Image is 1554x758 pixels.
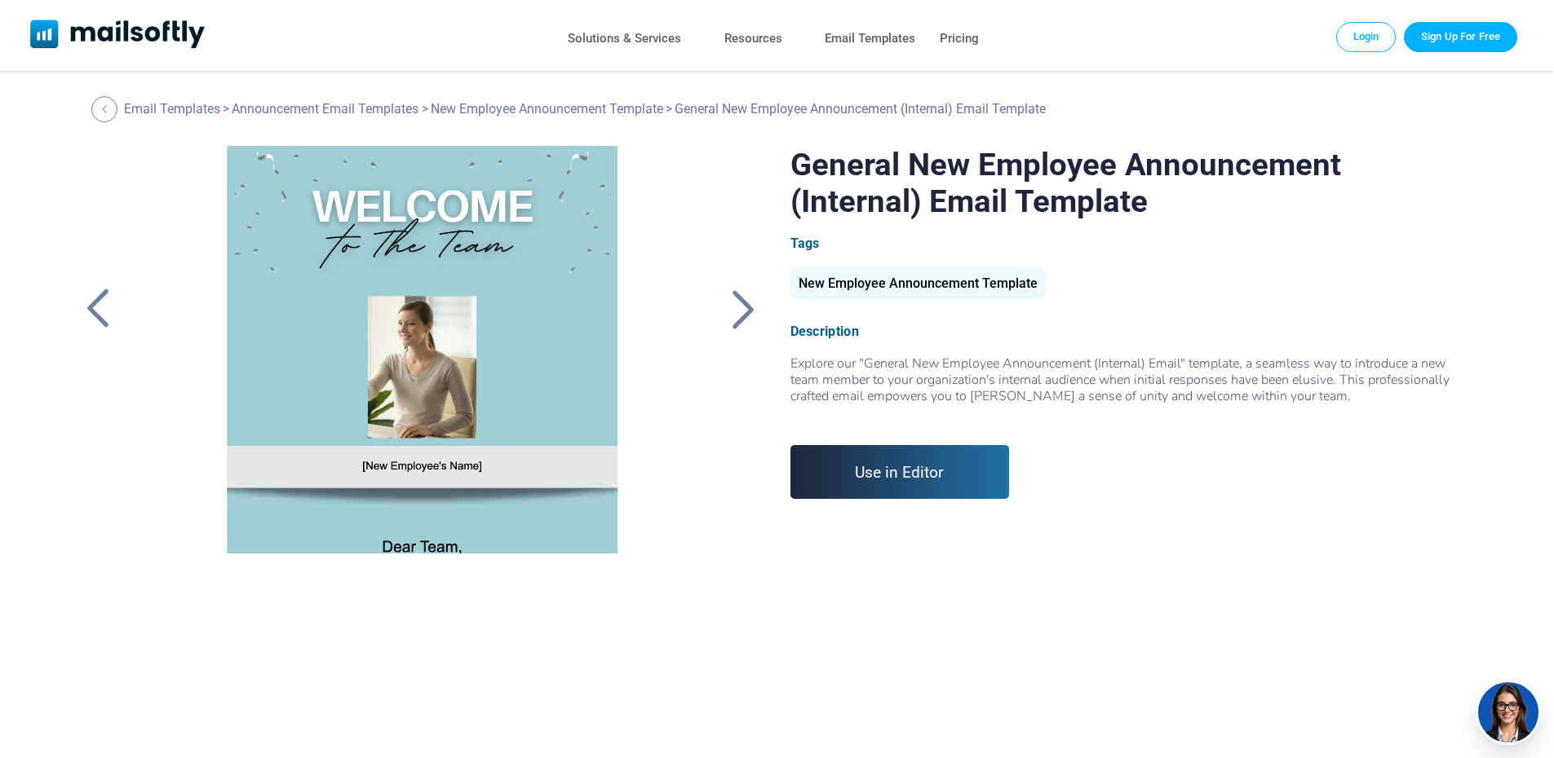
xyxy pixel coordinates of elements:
[790,282,1046,289] a: New Employee Announcement Template
[91,96,122,122] a: Back
[124,101,220,117] a: Email Templates
[790,355,1477,421] div: Explore our "General New Employee Announcement (Internal) Email" template, a seamless way to intr...
[724,288,764,330] a: Back
[1336,22,1397,51] a: Login
[568,27,681,51] a: Solutions & Services
[790,236,1477,251] div: Tags
[825,27,915,51] a: Email Templates
[790,146,1477,219] h1: General New Employee Announcement (Internal) Email Template
[146,146,695,553] a: General New Employee Announcement (Internal) Email Template
[232,101,418,117] a: Announcement Email Templates
[1404,22,1517,51] a: Trial
[30,20,206,51] a: Mailsoftly
[431,101,663,117] a: New Employee Announcement Template
[790,324,1477,339] div: Description
[940,27,979,51] a: Pricing
[77,288,118,330] a: Back
[790,267,1046,299] div: New Employee Announcement Template
[790,445,1010,499] a: Use in Editor
[724,27,782,51] a: Resources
